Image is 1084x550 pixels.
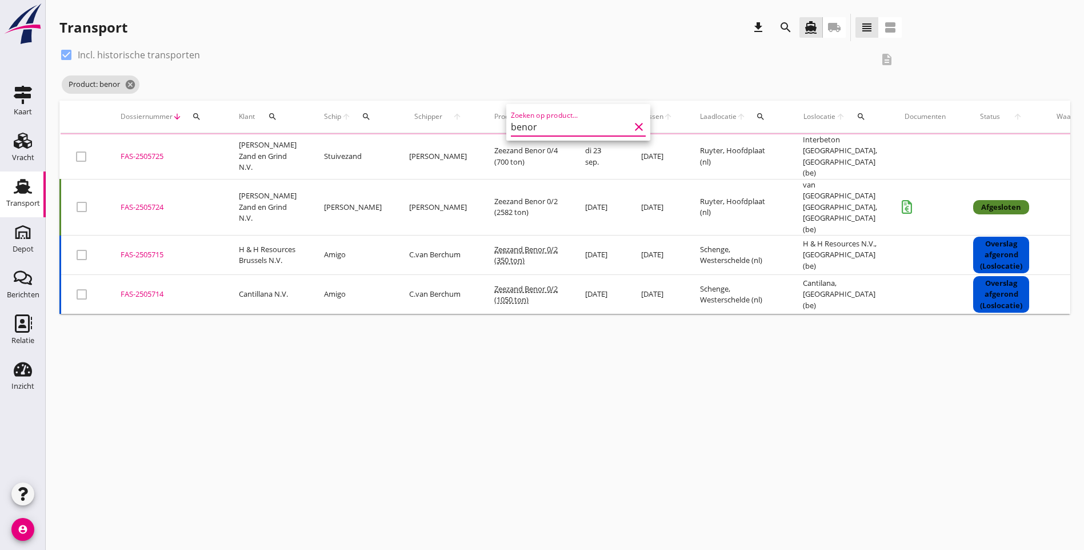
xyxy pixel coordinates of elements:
i: arrow_upward [1007,112,1030,121]
div: Overslag afgerond (Loslocatie) [973,276,1029,313]
div: FAS-2505725 [121,151,211,162]
i: search [192,112,201,121]
i: arrow_upward [447,112,467,121]
td: [PERSON_NAME] [310,179,395,236]
span: Loslocatie [803,111,836,122]
td: [DATE] [627,236,686,275]
div: Vracht [12,154,34,161]
td: [PERSON_NAME] Zand en Grind N.V. [225,134,310,180]
span: Product: benor [62,75,139,94]
td: C.van Berchum [395,275,481,314]
i: directions_boat [804,21,818,34]
td: [PERSON_NAME] Zand en Grind N.V. [225,179,310,236]
div: Afgesloten [973,200,1029,215]
div: FAS-2505715 [121,249,211,261]
td: H & H Resources Brussels N.V. [225,236,310,275]
span: Laadlocatie [700,111,737,122]
div: Depot [13,245,34,253]
div: Documenten [905,111,946,122]
td: Zeezand Benor 0/2 (2582 ton) [481,179,571,236]
td: Stuivezand [310,134,395,180]
i: search [268,112,277,121]
td: [DATE] [571,236,627,275]
i: arrow_upward [836,112,846,121]
span: Schipper [409,111,447,122]
span: Zeezand Benor 0/2 (1050 ton) [494,284,558,305]
td: Ruyter, Hoofdplaat (nl) [686,134,789,180]
td: [DATE] [571,179,627,236]
td: Schenge, Westerschelde (nl) [686,236,789,275]
td: di 23 sep. [571,134,627,180]
td: [PERSON_NAME] [395,134,481,180]
div: Berichten [7,291,39,298]
td: Zeezand Benor 0/4 (700 ton) [481,134,571,180]
td: [PERSON_NAME] [395,179,481,236]
i: search [756,112,765,121]
td: [DATE] [627,275,686,314]
i: arrow_upward [663,112,673,121]
td: Cantillana N.V. [225,275,310,314]
td: van [GEOGRAPHIC_DATA] [GEOGRAPHIC_DATA], [GEOGRAPHIC_DATA] (be) [789,179,891,236]
div: Transport [6,200,40,207]
div: FAS-2505724 [121,202,211,213]
img: logo-small.a267ee39.svg [2,3,43,45]
i: search [779,21,793,34]
td: Ruyter, Hoofdplaat (nl) [686,179,789,236]
td: Amigo [310,236,395,275]
div: Transport [59,18,127,37]
span: Product [494,111,519,122]
td: [DATE] [627,179,686,236]
td: Cantilana, [GEOGRAPHIC_DATA] (be) [789,275,891,314]
i: download [751,21,765,34]
i: search [857,112,866,121]
i: clear [632,120,646,134]
i: account_circle [11,518,34,541]
div: FAS-2505714 [121,289,211,300]
td: Amigo [310,275,395,314]
span: Schip [324,111,342,122]
td: H & H Resources N.V., [GEOGRAPHIC_DATA] (be) [789,236,891,275]
span: Status [973,111,1007,122]
i: cancel [125,79,136,90]
td: Schenge, Westerschelde (nl) [686,275,789,314]
div: Inzicht [11,382,34,390]
td: [DATE] [627,134,686,180]
i: arrow_downward [173,112,182,121]
div: Kaart [14,108,32,115]
i: arrow_upward [342,112,351,121]
td: C.van Berchum [395,236,481,275]
div: Klant [239,103,297,130]
td: [DATE] [571,275,627,314]
input: Zoeken op product... [511,118,630,136]
span: Zeezand Benor 0/2 (350 ton) [494,244,558,266]
div: Overslag afgerond (Loslocatie) [973,237,1029,274]
i: view_agenda [883,21,897,34]
span: Lossen [641,111,663,122]
div: Relatie [11,337,34,344]
i: arrow_upward [737,112,746,121]
i: view_headline [860,21,874,34]
td: Interbeton [GEOGRAPHIC_DATA], [GEOGRAPHIC_DATA] (be) [789,134,891,180]
span: Dossiernummer [121,111,173,122]
i: local_shipping [827,21,841,34]
i: search [362,112,371,121]
label: Incl. historische transporten [78,49,200,61]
